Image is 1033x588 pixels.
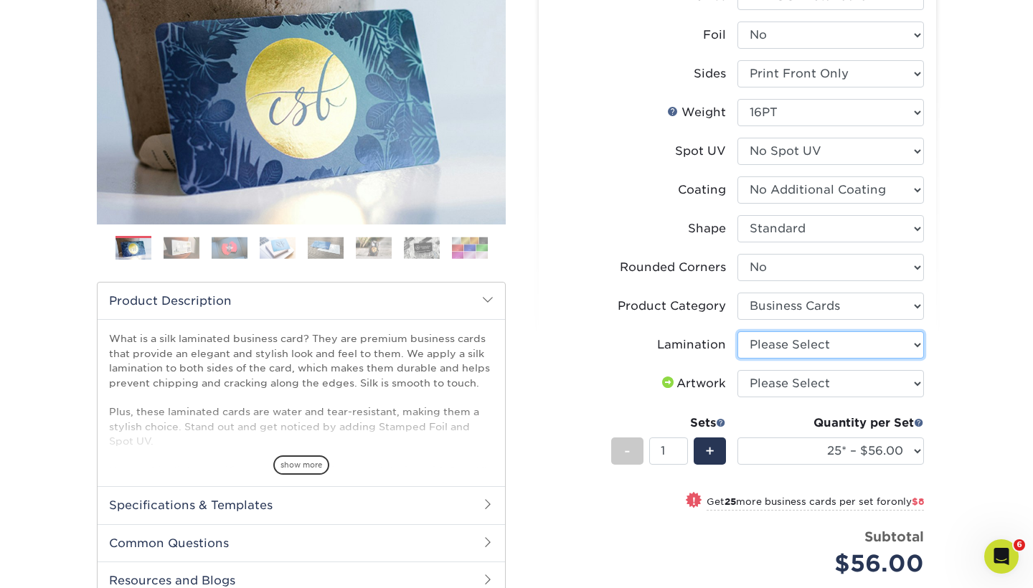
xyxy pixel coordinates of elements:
div: Spot UV [675,143,726,160]
strong: 25 [725,496,736,507]
div: Coating [678,181,726,199]
span: show more [273,455,329,475]
div: Product Category [618,298,726,315]
small: Get more business cards per set for [707,496,924,511]
span: 6 [1014,539,1025,551]
div: Sets [611,414,726,432]
img: Business Cards 05 [308,237,344,259]
div: $56.00 [748,546,924,581]
span: $8 [912,496,924,507]
iframe: Intercom live chat [984,539,1019,574]
span: + [705,440,714,462]
div: Lamination [657,336,726,354]
img: Business Cards 01 [115,231,151,267]
img: Business Cards 06 [356,237,392,259]
img: Business Cards 04 [260,237,296,259]
strong: Subtotal [864,528,924,544]
img: Business Cards 08 [452,237,488,259]
p: What is a silk laminated business card? They are premium business cards that provide an elegant a... [109,331,494,565]
div: Artwork [659,375,726,392]
h2: Common Questions [98,524,505,561]
div: Sides [694,65,726,82]
div: Shape [688,220,726,237]
div: Weight [667,104,726,121]
span: ! [692,493,696,508]
iframe: Google Customer Reviews [4,544,122,583]
div: Rounded Corners [620,259,726,276]
img: Business Cards 07 [404,237,440,259]
img: Business Cards 02 [164,237,199,259]
div: Foil [703,27,726,44]
span: - [624,440,631,462]
span: only [891,496,924,507]
h2: Product Description [98,283,505,319]
img: Business Cards 03 [212,237,247,259]
h2: Specifications & Templates [98,486,505,523]
div: Quantity per Set [737,414,924,432]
